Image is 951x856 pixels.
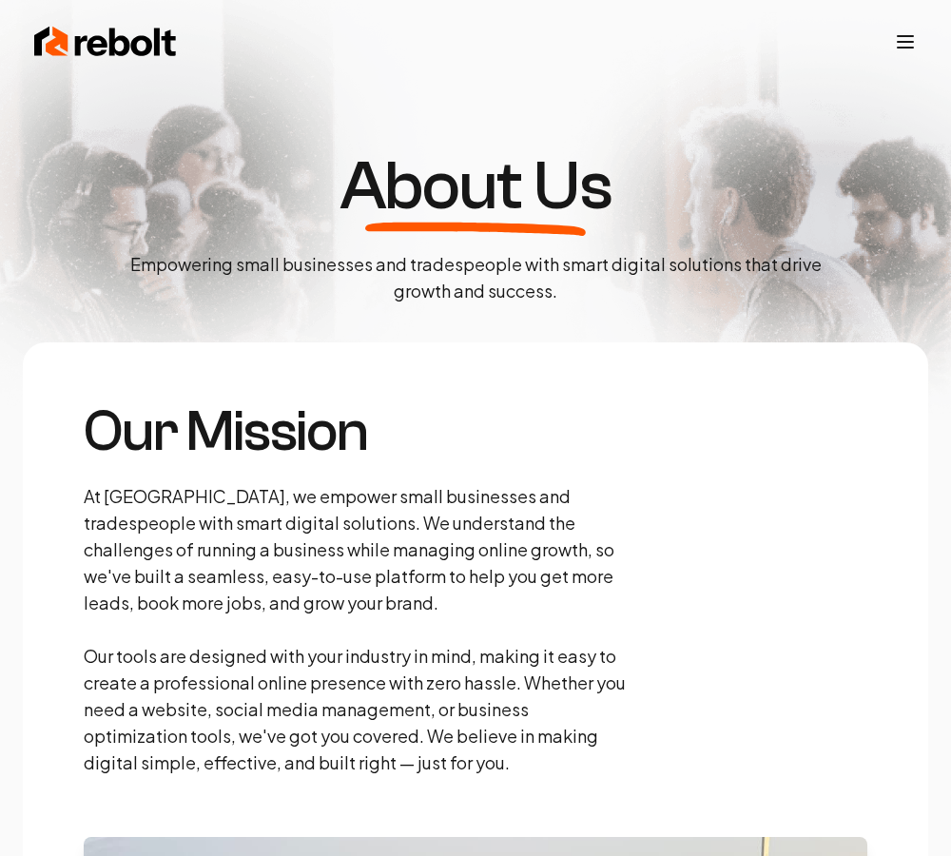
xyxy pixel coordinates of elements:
[340,152,611,221] h1: About Us
[84,403,631,460] h3: Our Mission
[34,23,177,61] img: Rebolt Logo
[894,30,917,53] button: Toggle mobile menu
[114,251,837,304] p: Empowering small businesses and tradespeople with smart digital solutions that drive growth and s...
[84,483,631,776] p: At [GEOGRAPHIC_DATA], we empower small businesses and tradespeople with smart digital solutions. ...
